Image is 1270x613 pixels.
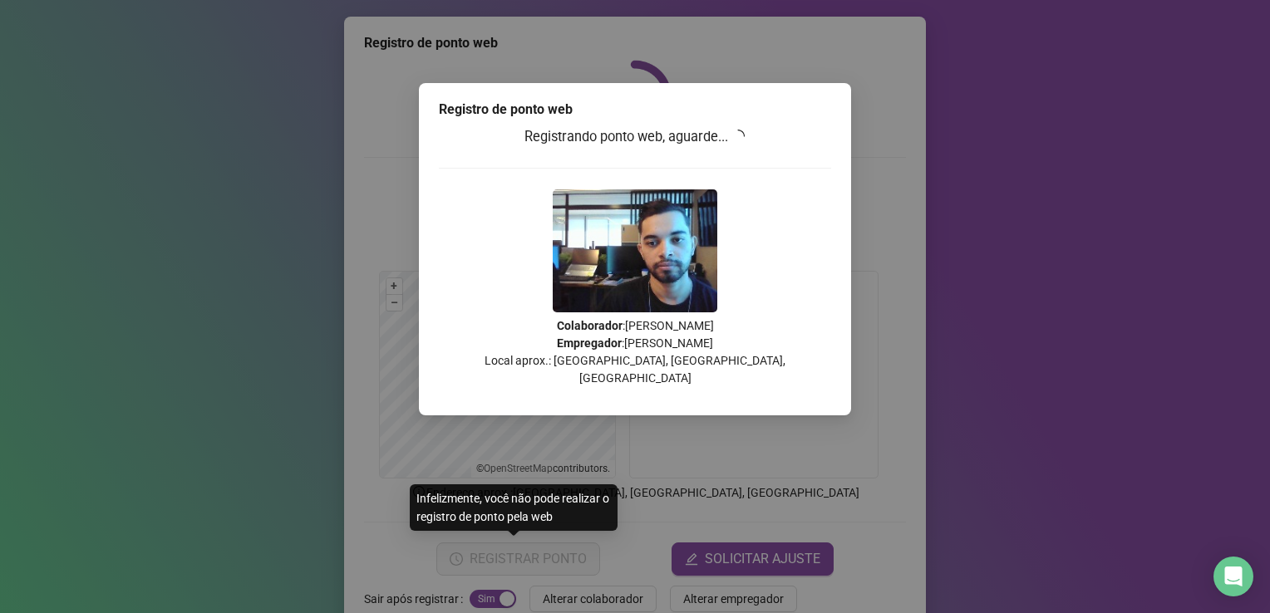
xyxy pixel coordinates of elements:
[557,319,623,332] strong: Colaborador
[1213,557,1253,596] div: Open Intercom Messenger
[410,484,618,531] div: Infelizmente, você não pode realizar o registro de ponto pela web
[557,336,622,350] strong: Empregador
[439,100,831,120] div: Registro de ponto web
[553,189,717,312] img: 9k=
[439,317,831,387] p: : [PERSON_NAME] : [PERSON_NAME] Local aprox.: [GEOGRAPHIC_DATA], [GEOGRAPHIC_DATA], [GEOGRAPHIC_D...
[439,126,831,148] h3: Registrando ponto web, aguarde...
[731,129,746,144] span: loading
